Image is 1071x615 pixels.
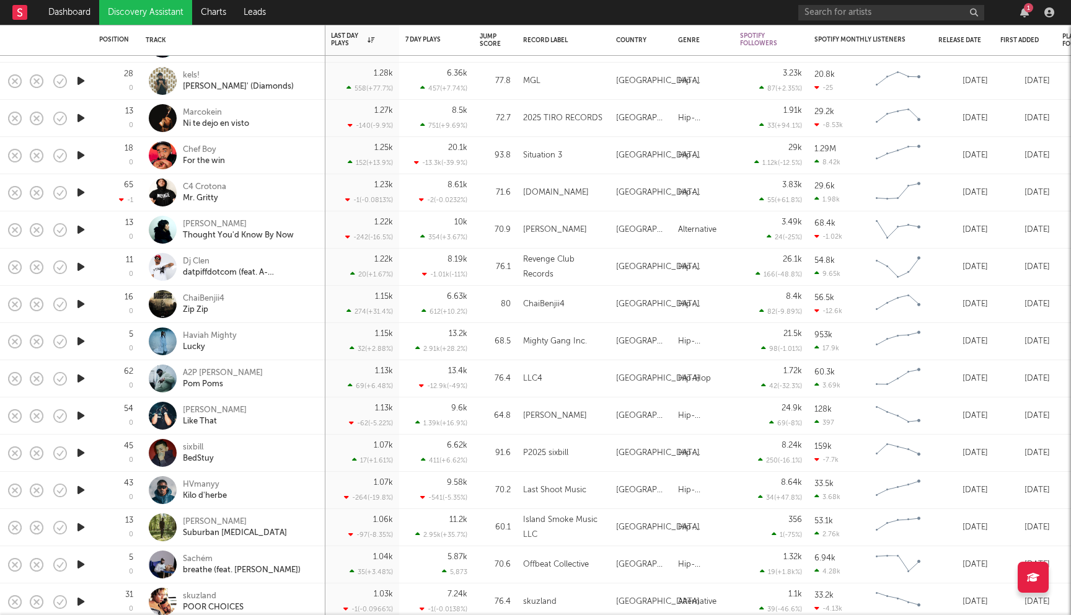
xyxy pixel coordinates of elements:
[129,308,133,315] div: 0
[480,74,511,89] div: 77.8
[814,344,839,352] div: 17.9k
[772,531,802,539] div: 1 ( -75 % )
[449,330,467,338] div: 13.2k
[375,293,393,301] div: 1.15k
[767,233,802,241] div: 24 ( -25 % )
[1000,297,1050,312] div: [DATE]
[415,419,467,427] div: 1.39k ( +16.9 % )
[783,553,802,561] div: 1.32k
[331,32,374,47] div: Last Day Plays
[375,404,393,412] div: 1.13k
[124,479,133,487] div: 43
[870,326,926,357] svg: Chart title
[814,405,832,414] div: 128k
[678,148,728,163] div: Hip-Hop/Rap
[1000,557,1050,572] div: [DATE]
[183,368,263,379] div: A2P [PERSON_NAME]
[405,36,449,43] div: 7 Day Plays
[814,443,832,451] div: 159k
[183,379,263,390] div: Pom Poms
[678,297,728,312] div: Hip-Hop/Rap
[814,480,834,488] div: 33.5k
[348,159,393,167] div: 152 ( +13.9 % )
[761,382,802,390] div: 42 ( -32.3 % )
[761,345,802,353] div: 98 ( -1.01 % )
[374,479,393,487] div: 1.07k
[616,37,659,44] div: Country
[449,516,467,524] div: 11.2k
[616,185,700,200] div: [GEOGRAPHIC_DATA]
[678,185,728,200] div: Hip-Hop/Rap
[678,223,716,237] div: Alternative
[146,37,313,44] div: Track
[758,493,802,502] div: 34 ( +47.8 % )
[814,182,835,190] div: 29.6k
[814,145,836,153] div: 1.29M
[1000,446,1050,461] div: [DATE]
[183,490,227,502] div: Kilo d'herbe
[758,456,802,464] div: 250 ( -16.1 % )
[129,569,133,575] div: 0
[1000,148,1050,163] div: [DATE]
[348,122,393,130] div: -140 ( -9.9 % )
[523,111,602,126] div: 2025 TIRO RECORDS
[782,181,802,189] div: 3.83k
[814,84,833,92] div: -25
[1000,334,1050,349] div: [DATE]
[447,553,467,561] div: 5.87k
[1000,483,1050,498] div: [DATE]
[350,270,393,278] div: 20 ( +1.67 % )
[814,517,833,525] div: 53.1k
[814,456,839,464] div: -7.7k
[938,520,988,535] div: [DATE]
[938,483,988,498] div: [DATE]
[678,371,711,386] div: Hip-Hop
[183,591,244,613] a: skuzlandPOOR CHOICES
[938,557,988,572] div: [DATE]
[814,270,840,278] div: 9.65k
[814,567,840,575] div: 4.28k
[814,232,842,241] div: -1.02k
[183,416,247,427] div: Like That
[782,404,802,412] div: 24.9k
[454,218,467,226] div: 10k
[183,118,249,130] div: Ni te dejo en visto
[183,453,214,464] div: BedStuy
[419,382,467,390] div: -12.9k ( -49 % )
[374,144,393,152] div: 1.25k
[870,438,926,469] svg: Chart title
[374,218,393,226] div: 1.22k
[938,74,988,89] div: [DATE]
[678,409,728,423] div: Hip-Hop/Rap
[678,74,728,89] div: Hip-Hop/Rap
[375,367,393,375] div: 1.13k
[480,223,511,237] div: 70.9
[447,255,467,263] div: 8.19k
[129,457,133,464] div: 0
[183,554,301,576] a: Sachémbreathe (feat. [PERSON_NAME])
[1000,260,1050,275] div: [DATE]
[183,304,224,316] div: Zip Zip
[129,271,133,278] div: 0
[125,219,133,227] div: 13
[183,330,237,353] a: Haviah MightyLucky
[125,516,133,524] div: 13
[1000,74,1050,89] div: [DATE]
[798,5,984,20] input: Search for artists
[480,446,511,461] div: 91.6
[814,381,840,389] div: 3.69k
[759,307,802,316] div: 82 ( -9.89 % )
[678,483,728,498] div: Hip-Hop/Rap
[183,156,225,167] div: For the win
[183,193,226,204] div: Mr. Gritty
[783,330,802,338] div: 21.5k
[129,234,133,241] div: 0
[814,195,840,203] div: 1.98k
[938,111,988,126] div: [DATE]
[183,230,294,241] div: Thought You'd Know By Now
[126,256,133,264] div: 11
[814,219,835,228] div: 68.4k
[183,219,294,230] div: [PERSON_NAME]
[480,111,511,126] div: 72.7
[374,69,393,77] div: 1.28k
